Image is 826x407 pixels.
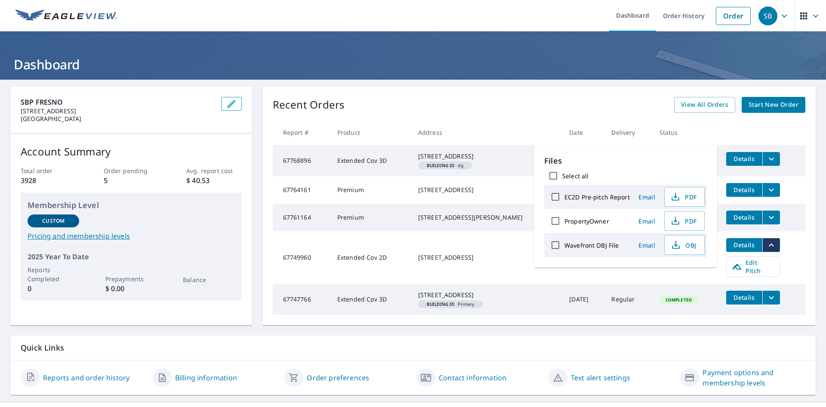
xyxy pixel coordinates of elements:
[762,152,780,166] button: filesDropdownBtn-67768896
[418,213,555,222] div: [STREET_ADDRESS][PERSON_NAME]
[731,213,757,221] span: Details
[664,187,705,207] button: PDF
[758,6,777,25] div: SB
[183,275,234,284] p: Balance
[726,238,762,252] button: detailsBtn-67749960
[762,211,780,224] button: filesDropdownBtn-67761164
[731,293,757,301] span: Details
[307,373,369,383] a: Order preferences
[273,231,330,284] td: 67749960
[273,145,330,176] td: 67768896
[633,190,661,204] button: Email
[660,297,697,303] span: Completed
[439,373,506,383] a: Contact information
[726,152,762,166] button: detailsBtn-67768896
[742,97,805,113] a: Start New Order
[28,252,235,262] p: 2025 Year To Date
[637,241,657,249] span: Email
[604,284,652,315] td: Regular
[21,144,242,159] p: Account Summary
[43,373,129,383] a: Reports and order history
[105,274,157,283] p: Prepayments
[330,120,411,145] th: Product
[670,216,697,226] span: PDF
[418,291,555,299] div: [STREET_ADDRESS]
[564,193,630,201] label: EC2D Pre-pitch Report
[21,342,805,353] p: Quick Links
[674,97,735,113] a: View All Orders
[422,163,468,168] span: dg
[186,166,241,175] p: Avg. report cost
[726,256,780,277] a: Edit Pitch
[330,284,411,315] td: Extended Cov 3D
[562,172,589,180] label: Select all
[564,217,609,225] label: PropertyOwner
[637,193,657,201] span: Email
[726,211,762,224] button: detailsBtn-67761164
[564,241,619,249] label: Wavefront OBJ File
[731,186,757,194] span: Details
[633,239,661,252] button: Email
[571,373,630,383] a: Text alert settings
[273,97,345,113] p: Recent Orders
[418,186,555,194] div: [STREET_ADDRESS]
[104,175,159,186] p: 5
[21,166,76,175] p: Total order
[427,163,455,168] em: Building ID
[670,240,697,250] span: OBJ
[21,175,76,186] p: 3928
[716,7,751,25] a: Order
[28,283,79,294] p: 0
[749,99,798,110] span: Start New Order
[562,120,604,145] th: Date
[562,284,604,315] td: [DATE]
[418,253,555,262] div: [STREET_ADDRESS]
[427,302,455,306] em: Building ID
[422,302,480,306] span: Primary
[273,120,330,145] th: Report #
[21,107,214,115] p: [STREET_ADDRESS]
[330,176,411,204] td: Premium
[10,56,816,73] h1: Dashboard
[273,176,330,204] td: 67764161
[726,291,762,304] button: detailsBtn-67747766
[186,175,241,186] p: $ 40.53
[544,155,707,167] p: Files
[330,231,411,284] td: Extended Cov 2D
[42,217,65,225] p: Custom
[28,265,79,283] p: Reports Completed
[726,183,762,197] button: detailsBtn-67764161
[762,291,780,304] button: filesDropdownBtn-67747766
[664,235,705,255] button: OBJ
[664,211,705,231] button: PDF
[653,120,719,145] th: Status
[418,152,555,161] div: [STREET_ADDRESS]
[175,373,237,383] a: Billing information
[105,283,157,294] p: $ 0.00
[21,115,214,123] p: [GEOGRAPHIC_DATA]
[637,217,657,225] span: Email
[411,120,562,145] th: Address
[731,241,757,249] span: Details
[670,192,697,202] span: PDF
[731,155,757,163] span: Details
[703,367,805,388] a: Payment options and membership levels
[28,199,235,211] p: Membership Level
[104,166,159,175] p: Order pending
[633,214,661,228] button: Email
[681,99,728,110] span: View All Orders
[604,120,652,145] th: Delivery
[330,204,411,231] td: Premium
[273,284,330,315] td: 67747766
[762,238,780,252] button: filesDropdownBtn-67749960
[21,97,214,107] p: SBP FRESNO
[273,204,330,231] td: 67761164
[28,231,235,241] a: Pricing and membership levels
[15,9,117,22] img: EV Logo
[732,258,774,275] span: Edit Pitch
[762,183,780,197] button: filesDropdownBtn-67764161
[330,145,411,176] td: Extended Cov 3D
